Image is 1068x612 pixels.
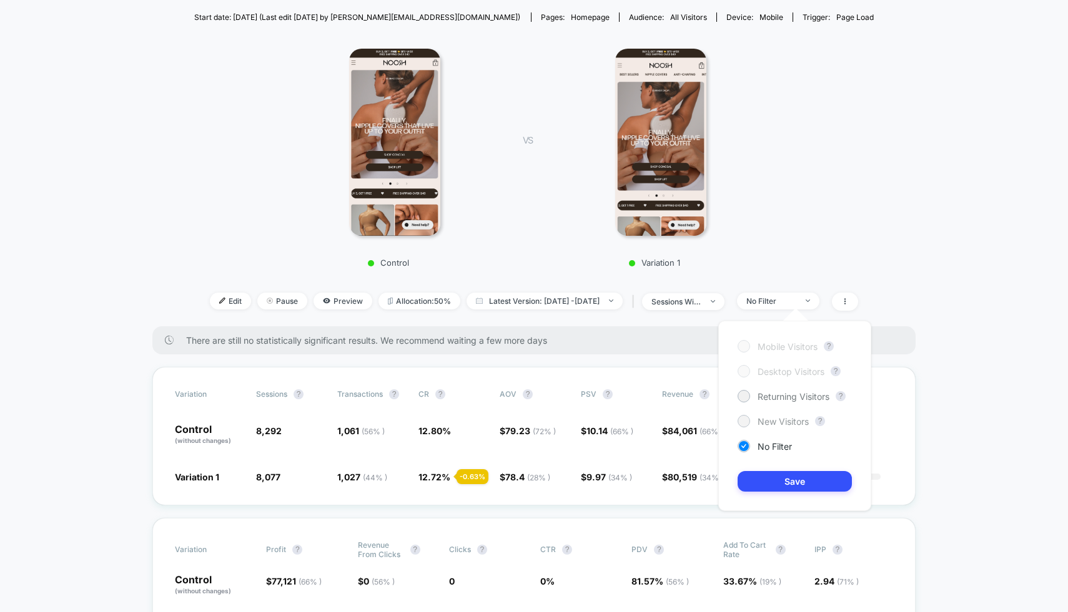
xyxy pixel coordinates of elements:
div: No Filter [746,296,796,306]
img: Control main [349,49,440,236]
span: $ [662,472,723,482]
span: Profit [266,545,286,554]
span: Add To Cart Rate [723,540,769,559]
span: PDV [631,545,648,554]
button: ? [523,389,533,399]
span: ( 56 % ) [362,427,385,436]
button: Save [738,471,852,492]
img: rebalance [388,298,393,304]
span: 0 [363,576,395,586]
span: $ [500,425,556,436]
span: $ [662,425,723,436]
button: ? [836,391,846,401]
span: New Visitors [758,416,809,427]
button: ? [562,545,572,555]
p: Variation 1 [545,258,764,268]
span: ( 72 % ) [533,427,556,436]
button: ? [435,389,445,399]
span: 12.80 % [418,425,451,436]
span: Desktop Visitors [758,366,824,377]
span: 77,121 [272,576,322,586]
img: Variation 1 main [615,49,707,236]
span: $ [581,472,632,482]
span: There are still no statistically significant results. We recommend waiting a few more days [186,335,891,346]
button: ? [833,545,843,555]
button: ? [824,341,834,351]
img: end [711,300,715,303]
span: ( 34 % ) [700,473,723,482]
span: | [629,293,642,311]
span: $ [358,576,395,586]
span: ( 56 % ) [372,577,395,586]
span: 79.23 [505,425,556,436]
span: (without changes) [175,587,231,595]
button: ? [776,545,786,555]
span: ( 71 % ) [837,577,859,586]
img: end [267,298,273,304]
span: 1,027 [337,472,387,482]
button: ? [700,389,710,399]
span: AOV [500,389,517,399]
span: 10.14 [586,425,633,436]
div: Pages: [541,12,610,22]
span: Revenue [662,389,693,399]
button: ? [477,545,487,555]
span: ( 66 % ) [299,577,322,586]
span: 8,077 [256,472,280,482]
span: ( 66 % ) [700,427,723,436]
span: 80,519 [668,472,723,482]
button: ? [654,545,664,555]
img: calendar [476,298,483,304]
span: Variation 1 [175,472,219,482]
button: ? [603,389,613,399]
span: PSV [581,389,596,399]
span: homepage [571,12,610,22]
div: Audience: [629,12,707,22]
span: CTR [540,545,556,554]
span: ( 56 % ) [666,577,689,586]
span: Allocation: 50% [378,293,460,309]
span: Page Load [836,12,874,22]
span: Clicks [449,545,471,554]
span: (without changes) [175,437,231,444]
button: ? [410,545,420,555]
span: Variation [175,389,244,399]
p: Control [279,258,498,268]
p: Control [175,424,244,445]
span: 9.97 [586,472,632,482]
span: $ [266,576,322,586]
div: sessions with impression [651,297,701,306]
span: 78.4 [505,472,550,482]
span: mobile [759,12,783,22]
span: Sessions [256,389,287,399]
div: - 0.63 % [457,469,488,484]
p: Control [175,575,254,596]
span: ( 44 % ) [363,473,387,482]
span: Device: [716,12,793,22]
span: 0 % [540,576,555,586]
span: ( 28 % ) [527,473,550,482]
span: No Filter [758,441,792,452]
span: IPP [814,545,826,554]
span: 8,292 [256,425,282,436]
span: Returning Visitors [758,391,829,402]
button: ? [294,389,304,399]
span: $ [581,425,633,436]
img: end [806,299,810,302]
span: Mobile Visitors [758,341,818,352]
button: ? [292,545,302,555]
img: edit [219,298,225,304]
span: 81.57 % [631,576,689,586]
span: All Visitors [670,12,707,22]
button: ? [389,389,399,399]
span: ( 66 % ) [610,427,633,436]
img: end [609,299,613,302]
span: 33.67 % [723,576,781,586]
span: Preview [314,293,372,309]
span: Variation [175,540,244,559]
span: $ [500,472,550,482]
span: ( 19 % ) [759,577,781,586]
span: Latest Version: [DATE] - [DATE] [467,293,623,309]
span: 84,061 [668,425,723,436]
span: 0 [449,576,455,586]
